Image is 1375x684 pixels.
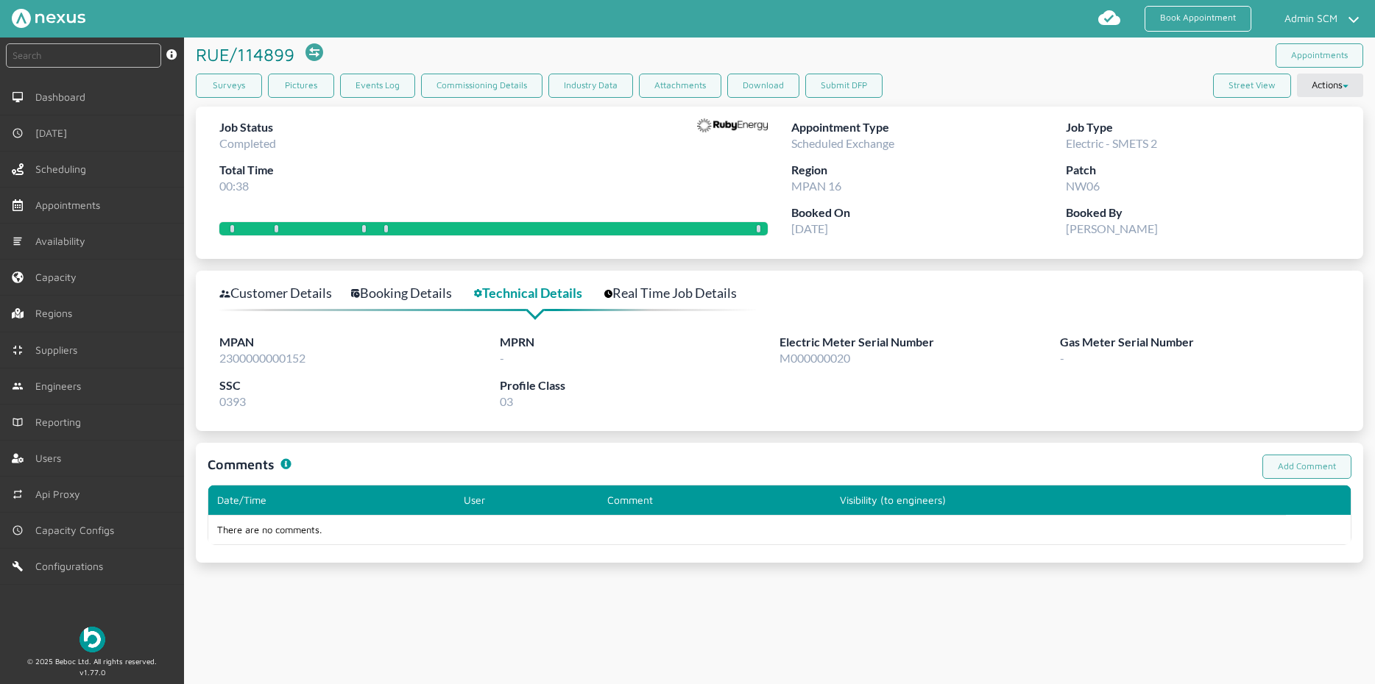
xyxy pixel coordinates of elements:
span: 03 [500,394,513,408]
label: Job Status [219,118,276,137]
img: scheduling-left-menu.svg [12,163,24,175]
a: Commissioning Details [421,74,542,98]
img: md-repeat.svg [12,488,24,500]
input: Search by: Ref, PostCode, MPAN, MPRN, Account, Customer [6,43,161,68]
img: md-time.svg [12,127,24,139]
label: Appointment Type [791,118,1066,137]
button: Download [727,74,799,98]
img: appointments-left-menu.svg [12,199,24,211]
span: Dashboard [35,91,91,103]
span: Scheduled Exchange [791,136,894,150]
button: Actions [1297,74,1363,97]
span: Users [35,452,67,464]
span: Appointments [35,199,106,211]
a: Customer Details [219,282,348,304]
a: Pictures [268,74,334,98]
span: Regions [35,307,78,319]
label: Patch [1066,161,1340,179]
label: Booked By [1066,204,1340,222]
span: [DATE] [35,127,73,139]
span: Availability [35,235,91,247]
span: 0393 [219,394,246,408]
img: Beboc Logo [79,627,105,652]
span: - [1060,351,1064,365]
td: There are no comments. [208,515,1286,544]
th: Visibility (to engineers) [831,485,1286,515]
img: user-left-menu.svg [12,452,24,464]
span: MPAN 16 [791,179,841,193]
button: Street View [1213,74,1291,98]
img: md-time.svg [12,524,24,536]
span: Api Proxy [35,488,86,500]
span: Reporting [35,416,87,428]
h1: Comments [208,455,275,474]
span: - [500,351,504,365]
span: 2300000000152 [219,351,305,365]
a: Appointments [1276,43,1363,68]
span: Scheduling [35,163,92,175]
h1: RUE/114899 ️️️ [196,38,300,71]
span: Configurations [35,560,109,572]
span: Completed [219,136,276,150]
img: Nexus [12,9,85,28]
label: Gas Meter Serial Number [1060,333,1340,352]
a: Real Time Job Details [604,282,753,304]
span: [PERSON_NAME] [1066,221,1158,235]
a: Add Comment [1262,455,1351,479]
th: Comment [598,485,831,515]
span: 00:38 [219,179,249,193]
a: Events Log [340,74,415,98]
span: Engineers [35,380,87,392]
span: NW06 [1066,179,1100,193]
img: md-desktop.svg [12,91,24,103]
img: regions.left-menu.svg [12,307,24,319]
label: Electric Meter Serial Number [780,333,1060,352]
span: Electric - SMETS 2 [1066,136,1157,150]
img: capacity-left-menu.svg [12,271,24,283]
span: Capacity [35,271,82,283]
label: Region [791,161,1066,179]
button: Submit DFP [805,74,883,98]
a: Surveys [196,74,262,98]
span: M000000020 [780,351,850,365]
img: Supplier Logo [697,118,768,133]
img: md-contract.svg [12,344,24,356]
label: Profile Class [500,377,780,395]
a: Technical Details [474,282,598,304]
th: User [455,485,598,515]
img: md-list.svg [12,235,24,247]
img: md-people.svg [12,380,24,392]
label: Job Type [1066,118,1340,137]
a: Booking Details [351,282,468,304]
th: Date/Time [208,485,455,515]
label: Total Time [219,161,276,179]
label: MPAN [219,333,500,352]
label: SSC [219,377,500,395]
span: [DATE] [791,221,828,235]
label: Booked On [791,204,1066,222]
label: MPRN [500,333,780,352]
span: Capacity Configs [35,524,120,536]
span: Suppliers [35,344,83,356]
a: Industry Data [548,74,633,98]
a: Attachments [639,74,721,98]
img: md-book.svg [12,416,24,428]
img: md-cloud-done.svg [1097,6,1121,29]
a: Book Appointment [1145,6,1251,32]
img: md-build.svg [12,560,24,572]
